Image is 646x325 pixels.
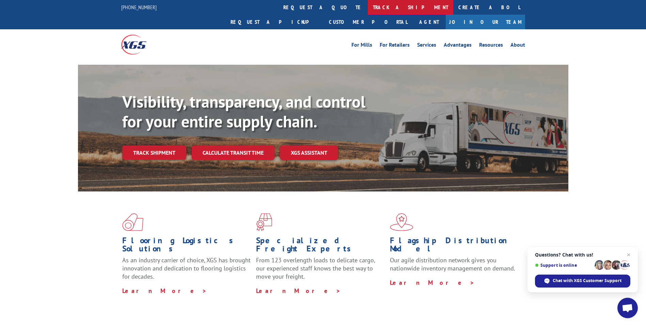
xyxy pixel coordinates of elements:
h1: Flagship Distribution Model [390,236,519,256]
a: For Retailers [380,42,410,50]
h1: Flooring Logistics Solutions [122,236,251,256]
span: As an industry carrier of choice, XGS has brought innovation and dedication to flooring logistics... [122,256,251,280]
a: Customer Portal [324,15,412,29]
a: Learn More > [122,287,207,295]
a: Learn More > [256,287,341,295]
a: Advantages [444,42,472,50]
a: Learn More > [390,279,475,287]
span: Chat with XGS Customer Support [553,278,621,284]
a: [PHONE_NUMBER] [121,4,157,11]
span: Support is online [535,263,592,268]
a: XGS ASSISTANT [280,145,338,160]
h1: Specialized Freight Experts [256,236,385,256]
a: Services [417,42,436,50]
a: About [510,42,525,50]
a: Track shipment [122,145,186,160]
p: From 123 overlength loads to delicate cargo, our experienced staff knows the best way to move you... [256,256,385,287]
a: For Mills [351,42,372,50]
img: xgs-icon-focused-on-flooring-red [256,213,272,231]
a: Open chat [617,298,638,318]
a: Agent [412,15,446,29]
span: Our agile distribution network gives you nationwide inventory management on demand. [390,256,515,272]
b: Visibility, transparency, and control for your entire supply chain. [122,91,365,132]
img: xgs-icon-total-supply-chain-intelligence-red [122,213,143,231]
span: Questions? Chat with us! [535,252,630,258]
img: xgs-icon-flagship-distribution-model-red [390,213,413,231]
a: Request a pickup [225,15,324,29]
a: Resources [479,42,503,50]
a: Calculate transit time [192,145,274,160]
span: Chat with XGS Customer Support [535,275,630,288]
a: Join Our Team [446,15,525,29]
